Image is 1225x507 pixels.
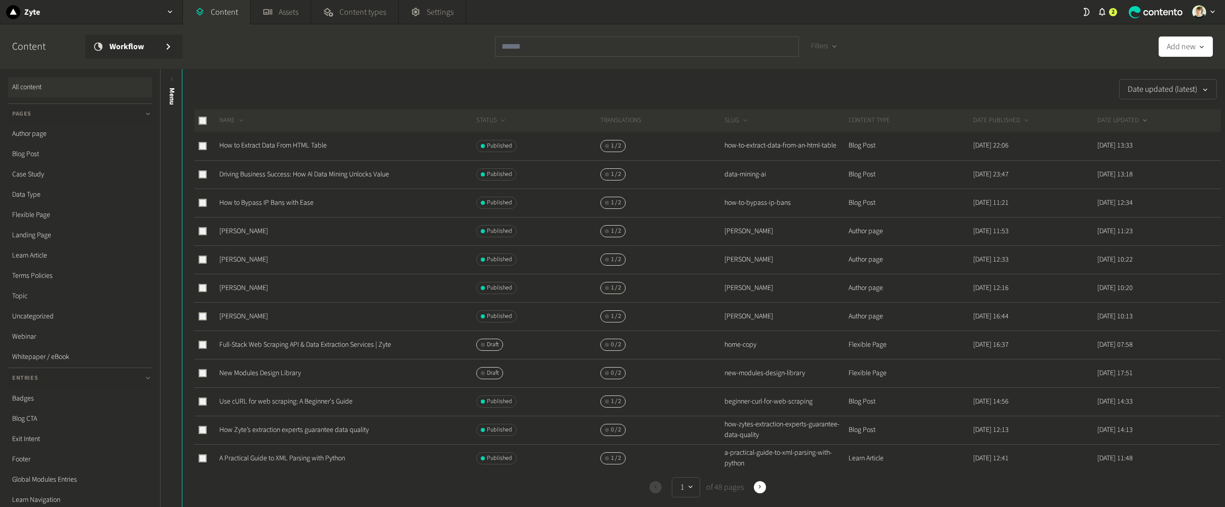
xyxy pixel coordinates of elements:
span: Published [487,454,512,463]
time: [DATE] 13:18 [1097,169,1133,179]
time: [DATE] 16:37 [973,340,1009,350]
span: Filters [811,41,828,52]
td: Author page [848,217,972,245]
button: 1 [672,477,700,497]
a: Case Study [8,164,152,185]
td: [PERSON_NAME] [724,274,848,302]
a: Data Type [8,185,152,205]
a: Footer [8,449,152,469]
td: Author page [848,302,972,331]
time: [DATE] 07:58 [1097,340,1133,350]
a: Terms Policies [8,266,152,286]
time: [DATE] 12:16 [973,283,1009,293]
time: [DATE] 10:22 [1097,255,1133,265]
time: [DATE] 10:20 [1097,283,1133,293]
a: Flexible Page [8,205,152,225]
time: [DATE] 10:13 [1097,311,1133,321]
span: Settings [427,6,453,18]
button: DATE UPDATED [1097,116,1149,126]
span: Published [487,283,512,293]
a: [PERSON_NAME] [219,283,268,293]
time: [DATE] 12:13 [973,425,1009,435]
a: Badges [8,388,152,409]
button: NAME [219,116,245,126]
time: [DATE] 11:48 [1097,453,1133,463]
span: 1 / 2 [611,397,621,406]
a: [PERSON_NAME] [219,311,268,321]
span: Published [487,312,512,321]
time: [DATE] 11:23 [1097,226,1133,236]
td: [PERSON_NAME] [724,217,848,245]
time: [DATE] 13:33 [1097,140,1133,151]
time: [DATE] 11:21 [973,198,1009,208]
span: 0 / 2 [611,369,621,378]
a: Exit Intent [8,429,152,449]
td: how-to-bypass-ip-bans [724,189,848,217]
span: Published [487,425,512,434]
h2: Zyte [24,6,40,18]
a: Uncategorized [8,306,152,327]
span: Pages [12,110,31,119]
a: Workflow [85,34,182,59]
a: All content [8,77,152,97]
button: STATUS [476,116,507,126]
span: Published [487,397,512,406]
time: [DATE] 11:53 [973,226,1009,236]
a: Author page [8,124,152,144]
span: Content types [339,6,386,18]
span: Menu [167,88,177,105]
a: New Modules Design Library [219,368,301,378]
td: Blog Post [848,416,972,444]
span: 1 / 2 [611,454,621,463]
td: how-to-extract-data-from-an-html-table [724,132,848,160]
time: [DATE] 14:56 [973,396,1009,407]
a: Landing Page [8,225,152,245]
a: Topic [8,286,152,306]
time: [DATE] 14:33 [1097,396,1133,407]
time: [DATE] 12:41 [973,453,1009,463]
a: Full-Stack Web Scraping API & Data Extraction Services | Zyte [219,340,391,350]
a: How to Extract Data From HTML Table [219,140,327,151]
time: [DATE] 22:06 [973,140,1009,151]
span: Published [487,170,512,179]
span: 1 / 2 [611,283,621,293]
button: Filters [803,37,846,57]
span: Published [487,198,512,207]
span: 1 / 2 [611,227,621,236]
a: A Practical Guide to XML Parsing with Python [219,453,345,463]
a: Global Modules Entries [8,469,152,490]
time: [DATE] 16:44 [973,311,1009,321]
span: Draft [487,340,499,349]
a: Use cURL for web scraping: A Beginner's Guide [219,396,353,407]
td: Blog Post [848,189,972,217]
span: Published [487,255,512,264]
button: Add new [1159,37,1213,57]
span: Draft [487,369,499,378]
span: 2 [1112,8,1115,17]
span: of 48 pages [704,481,744,493]
span: 1 / 2 [611,141,621,151]
h2: Content [12,39,69,54]
a: [PERSON_NAME] [219,226,268,236]
button: Date updated (latest) [1119,79,1217,99]
span: 1 / 2 [611,255,621,264]
td: Blog Post [848,132,972,160]
td: how-zytes-extraction-experts-guarantee-data-quality [724,416,848,444]
th: CONTENT TYPE [848,110,972,132]
span: 0 / 2 [611,425,621,434]
time: [DATE] 12:34 [1097,198,1133,208]
span: 1 / 2 [611,312,621,321]
td: new-modules-design-library [724,359,848,387]
a: [PERSON_NAME] [219,255,268,265]
td: home-copy [724,331,848,359]
time: [DATE] 14:13 [1097,425,1133,435]
img: Linda Giuliano [1192,5,1206,19]
td: data-mining-ai [724,160,848,189]
td: a-practical-guide-to-xml-parsing-with-python [724,444,848,473]
td: Blog Post [848,160,972,189]
img: Zyte [6,5,20,19]
td: [PERSON_NAME] [724,302,848,331]
td: Author page [848,245,972,274]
